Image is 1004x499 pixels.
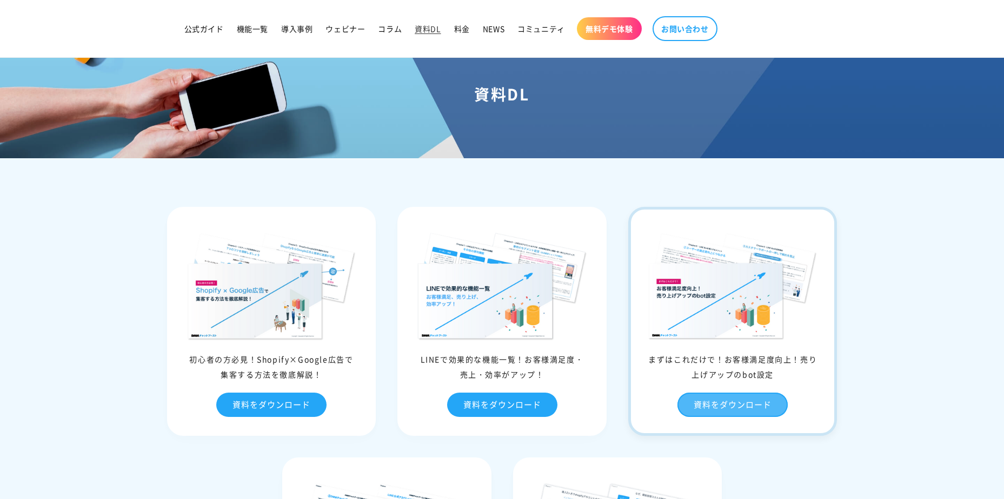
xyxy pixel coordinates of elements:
a: 導入事例 [275,17,319,40]
span: 資料DL [415,24,441,33]
span: 機能一覧 [237,24,268,33]
a: 公式ガイド [178,17,230,40]
div: まずはこれだけで！お客様満足度向上！売り上げアップのbot設定 [631,352,835,382]
span: コミュニティ [517,24,565,33]
a: コミュニティ [511,17,571,40]
a: 資料をダウンロード [677,393,788,417]
span: 公式ガイド [184,24,224,33]
a: 資料をダウンロード [216,393,327,417]
a: お問い合わせ [653,16,717,41]
a: 資料をダウンロード [447,393,557,417]
a: NEWS [476,17,511,40]
div: 初心者の方必見！Shopify×Google広告で集客する方法を徹底解説！ [170,352,374,382]
span: コラム [378,24,402,33]
a: コラム [371,17,408,40]
div: LINEで効果的な機能一覧！お客様満足度・売上・効率がアップ！ [400,352,604,382]
span: ウェビナー [325,24,365,33]
h1: 資料DL [13,84,991,104]
span: 料金 [454,24,470,33]
a: 機能一覧 [230,17,275,40]
span: 導入事例 [281,24,312,33]
span: お問い合わせ [661,24,709,33]
a: 料金 [448,17,476,40]
a: 資料DL [408,17,447,40]
span: 無料デモ体験 [586,24,633,33]
span: NEWS [483,24,504,33]
a: 無料デモ体験 [577,17,642,40]
a: ウェビナー [319,17,371,40]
